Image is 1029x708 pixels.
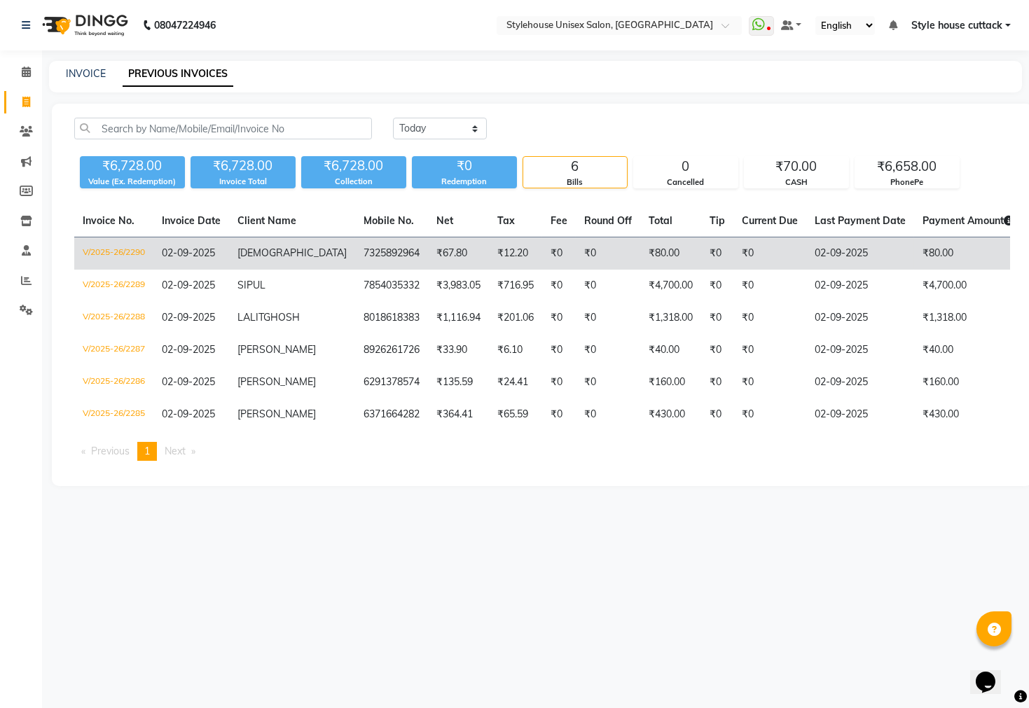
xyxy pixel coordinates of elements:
td: V/2025-26/2290 [74,237,153,270]
span: [PERSON_NAME] [237,375,316,388]
img: logo [36,6,132,45]
span: Tip [710,214,725,227]
td: ₹0 [701,302,733,334]
div: ₹6,728.00 [191,156,296,176]
td: V/2025-26/2288 [74,302,153,334]
a: INVOICE [66,67,106,80]
td: ₹65.59 [489,398,542,431]
td: 8018618383 [355,302,428,334]
span: Last Payment Date [815,214,906,227]
div: Bills [523,176,627,188]
div: 6 [523,157,627,176]
td: ₹80.00 [914,237,1022,270]
span: Tax [497,214,515,227]
td: ₹201.06 [489,302,542,334]
span: GHOSH [263,311,300,324]
td: 02-09-2025 [806,270,914,302]
div: Cancelled [634,176,738,188]
span: Invoice No. [83,214,134,227]
span: 02-09-2025 [162,343,215,356]
td: ₹24.41 [489,366,542,398]
td: 02-09-2025 [806,302,914,334]
td: ₹0 [733,398,806,431]
div: Redemption [412,176,517,188]
td: ₹364.41 [428,398,489,431]
span: Mobile No. [364,214,414,227]
td: ₹716.95 [489,270,542,302]
td: ₹4,700.00 [914,270,1022,302]
td: ₹0 [576,270,640,302]
td: ₹0 [733,366,806,398]
span: 02-09-2025 [162,408,215,420]
span: 02-09-2025 [162,279,215,291]
td: 02-09-2025 [806,398,914,431]
td: ₹6.10 [489,334,542,366]
iframe: chat widget [970,652,1015,694]
div: ₹70.00 [745,157,848,176]
td: ₹4,700.00 [640,270,701,302]
td: V/2025-26/2289 [74,270,153,302]
td: 8926261726 [355,334,428,366]
span: Round Off [584,214,632,227]
td: ₹160.00 [914,366,1022,398]
td: V/2025-26/2286 [74,366,153,398]
span: Fee [551,214,567,227]
td: ₹430.00 [640,398,701,431]
td: ₹0 [733,302,806,334]
td: ₹40.00 [640,334,701,366]
td: 6291378574 [355,366,428,398]
td: ₹0 [542,398,576,431]
td: ₹0 [701,366,733,398]
td: ₹0 [701,270,733,302]
td: 7325892964 [355,237,428,270]
b: 08047224946 [154,6,216,45]
td: ₹0 [576,398,640,431]
span: Payment Amount [923,214,1014,227]
div: Value (Ex. Redemption) [80,176,185,188]
span: SIPUL [237,279,265,291]
td: ₹0 [542,302,576,334]
td: ₹0 [576,334,640,366]
td: ₹0 [542,270,576,302]
div: ₹0 [412,156,517,176]
td: ₹0 [701,237,733,270]
td: ₹40.00 [914,334,1022,366]
td: 02-09-2025 [806,237,914,270]
td: ₹12.20 [489,237,542,270]
td: ₹67.80 [428,237,489,270]
span: Previous [91,445,130,457]
nav: Pagination [74,442,1010,461]
div: ₹6,658.00 [855,157,959,176]
td: 6371664282 [355,398,428,431]
div: 0 [634,157,738,176]
td: 02-09-2025 [806,334,914,366]
span: [DEMOGRAPHIC_DATA] [237,247,347,259]
td: ₹0 [576,366,640,398]
span: Style house cuttack [911,18,1002,33]
div: PhonePe [855,176,959,188]
td: ₹0 [542,237,576,270]
td: ₹1,116.94 [428,302,489,334]
div: Invoice Total [191,176,296,188]
td: ₹0 [733,270,806,302]
td: ₹1,318.00 [640,302,701,334]
td: ₹160.00 [640,366,701,398]
span: 02-09-2025 [162,375,215,388]
span: 02-09-2025 [162,311,215,324]
td: ₹0 [733,237,806,270]
td: ₹1,318.00 [914,302,1022,334]
td: V/2025-26/2285 [74,398,153,431]
td: ₹0 [576,237,640,270]
td: ₹0 [542,334,576,366]
a: PREVIOUS INVOICES [123,62,233,87]
span: 1 [144,445,150,457]
div: ₹6,728.00 [301,156,406,176]
td: ₹0 [701,398,733,431]
div: Collection [301,176,406,188]
input: Search by Name/Mobile/Email/Invoice No [74,118,372,139]
span: Next [165,445,186,457]
td: ₹0 [701,334,733,366]
td: V/2025-26/2287 [74,334,153,366]
td: ₹33.90 [428,334,489,366]
span: Total [649,214,672,227]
